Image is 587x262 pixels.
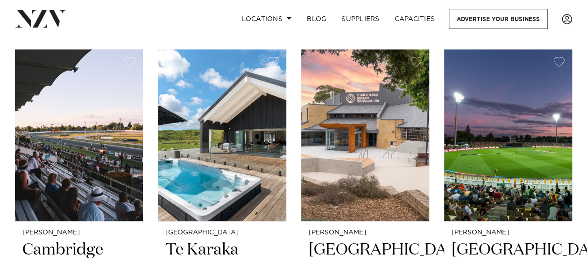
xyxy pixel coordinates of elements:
a: BLOG [299,9,334,29]
small: [PERSON_NAME] [22,229,135,236]
a: SUPPLIERS [334,9,387,29]
small: [GEOGRAPHIC_DATA] [165,229,278,236]
a: Capacities [387,9,443,29]
small: [PERSON_NAME] [309,229,422,236]
a: Advertise your business [449,9,548,29]
a: Locations [234,9,299,29]
img: nzv-logo.png [15,10,66,27]
small: [PERSON_NAME] [452,229,565,236]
